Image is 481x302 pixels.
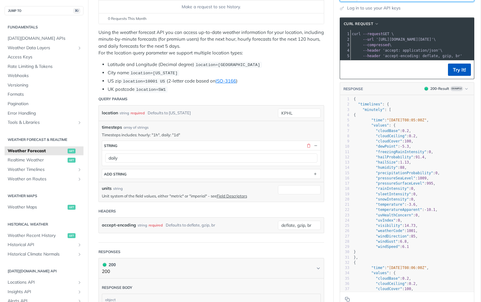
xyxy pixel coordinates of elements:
[371,266,384,270] span: "time"
[5,231,83,240] a: Weather Recent Historyget
[354,155,427,159] span: : ,
[354,271,396,275] span: : {
[354,139,413,143] span: : ,
[340,192,350,197] div: 19
[354,208,438,212] span: : ,
[8,120,76,126] span: Tools & Libraries
[354,150,433,154] span: : ,
[340,271,350,276] div: 34
[358,102,382,106] span: "timelines"
[102,193,275,199] p: Unit system of the field values, either "metric" or "imperial" - see
[376,129,400,133] span: "cloudBase"
[376,176,416,180] span: "pressureSeaLevel"
[131,109,145,117] div: required
[429,150,431,154] span: 0
[407,229,416,233] span: 1001
[8,176,76,182] span: Weather on Routes
[421,86,471,92] button: 200200-ResultExample
[427,181,433,186] span: 995
[354,223,418,228] span: : ,
[104,143,117,148] div: string
[306,143,312,148] button: Delete
[400,160,409,164] span: 1.13
[352,43,392,47] span: \
[409,282,416,286] span: 0.2
[340,202,350,207] div: 21
[363,48,381,53] span: --header
[102,285,132,290] div: Response body
[340,223,350,228] div: 25
[363,54,381,58] span: --header
[354,181,435,186] span: : ,
[104,172,127,176] div: ADD string
[8,279,76,285] span: Locations API
[352,48,442,53] span: \
[5,53,83,62] a: Access Keys
[376,245,400,249] span: "windSpeed"
[196,63,260,67] span: location=[GEOGRAPHIC_DATA]
[354,165,407,170] span: : ,
[8,242,76,248] span: Historical API
[387,266,427,270] span: "[DATE]T08:06:00Z"
[343,65,352,74] button: Copy to clipboard
[5,109,83,118] a: Error Handling
[376,223,402,228] span: "visibility"
[98,29,324,57] p: Using the weather forecast API you can access up-to-date weather information for your location, i...
[5,24,83,30] h2: Fundamentals
[102,221,136,230] label: accept-encoding
[354,108,391,112] span: : [
[103,263,106,267] span: 200
[450,86,463,91] span: Example
[5,240,83,249] a: Historical APIShow subpages for Historical API
[5,43,83,53] a: Weather Data LayersShow subpages for Weather Data Layers
[77,252,82,257] button: Show subpages for Historical Climate Normals
[68,205,76,210] span: get
[344,21,373,27] span: cURL Request
[354,97,356,101] span: {
[108,16,146,21] span: 0 Requests This Month
[354,276,411,281] span: : ,
[354,144,411,149] span: : ,
[5,278,83,287] a: Locations APIShow subpages for Locations API
[5,81,83,90] a: Versioning
[405,139,411,143] span: 100
[354,239,409,244] span: : ,
[354,282,418,286] span: : ,
[102,185,112,192] label: units
[354,129,411,133] span: : ,
[413,192,416,196] span: 0
[340,139,350,144] div: 9
[448,64,471,76] button: Try It!
[409,202,416,207] span: 3.6
[5,250,83,259] a: Historical Climate NormalsShow subpages for Historical Climate Normals
[77,242,82,247] button: Show subpages for Historical API
[354,255,358,260] span: },
[354,134,418,138] span: : ,
[5,62,83,71] a: Rate Limiting & Tokens
[340,144,350,149] div: 10
[376,171,433,175] span: "precipitationProbability"
[5,34,83,43] a: [DATE][DOMAIN_NAME] APIs
[407,202,409,207] span: -
[340,31,350,37] div: 1
[98,96,128,102] div: Query Params
[102,132,321,138] p: Timesteps includes: hourly: "1h", daily: "1d"
[352,37,436,42] span: \
[347,5,401,11] a: Log in to use your API keys
[8,110,82,116] span: Error Handling
[376,139,402,143] span: "cloudCover"
[340,155,350,160] div: 12
[113,186,123,191] div: string
[376,155,413,159] span: "hailProbability"
[8,64,82,70] span: Rate Limiting & Tokens
[405,287,411,291] span: 100
[77,280,82,285] button: Show subpages for Locations API
[411,197,413,201] span: 0
[340,276,350,281] div: 35
[8,54,82,60] span: Access Keys
[387,118,427,122] span: "[DATE]T08:05:00Z"
[354,213,420,217] span: : ,
[354,229,418,233] span: : ,
[217,193,247,198] a: Field Descriptors
[376,208,422,212] span: "temperatureApparent"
